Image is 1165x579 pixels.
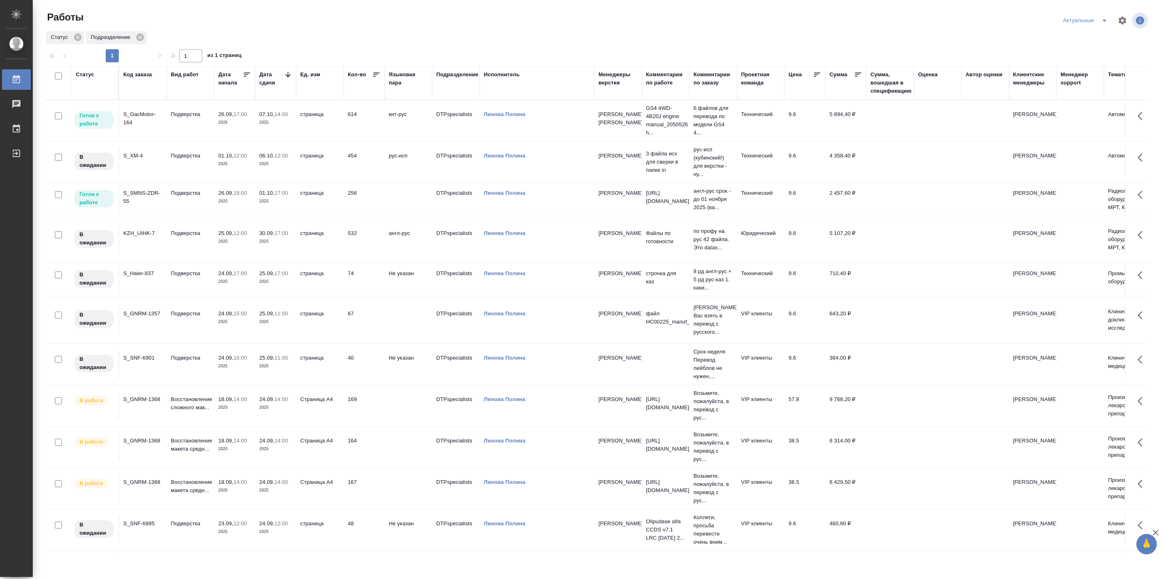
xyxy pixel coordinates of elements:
td: 9.6 [784,515,825,544]
p: 16:00 [233,355,247,361]
div: Исполнитель назначен, приступать к работе пока рано [74,269,114,289]
span: из 1 страниц [207,50,242,62]
p: [URL][DOMAIN_NAME].. [646,395,685,412]
div: Исполнитель назначен, приступать к работе пока рано [74,354,114,373]
td: 164 [344,433,385,461]
div: Исполнитель выполняет работу [74,478,114,489]
td: [PERSON_NAME] [1009,185,1056,214]
p: 14:00 [274,438,288,444]
div: Дата начала [218,71,243,87]
p: В работе [79,438,103,446]
p: 14:00 [274,479,288,485]
p: 24.09, [218,355,233,361]
a: Линова Полина [484,479,526,485]
div: Менеджер support [1061,71,1100,87]
td: 40 [344,350,385,378]
td: 6 314,00 ₽ [825,433,866,461]
p: [PERSON_NAME] [598,437,638,445]
td: VIP клиенты [737,391,784,420]
td: 532 [344,225,385,254]
p: 2025 [259,197,292,205]
button: Здесь прячутся важные кнопки [1133,305,1152,325]
div: Сумма [830,71,847,79]
p: Olipudase alfa CCDS v7.1 LRC [DATE] 2... [646,517,685,542]
p: [PERSON_NAME] [598,395,638,403]
p: 2025 [218,486,251,495]
p: Производство лекарственных препаратов [1108,476,1147,501]
td: страница [296,305,344,334]
td: страница [296,148,344,176]
td: DTPspecialists [432,474,480,503]
p: 14:00 [233,438,247,444]
p: 2025 [218,237,251,246]
p: Производство лекарственных препаратов [1108,435,1147,459]
p: Подверстка [171,269,210,278]
p: 2025 [259,528,292,536]
td: 67 [344,305,385,334]
a: Линова Полина [484,396,526,402]
button: Здесь прячутся важные кнопки [1133,515,1152,535]
p: 24.09, [259,520,274,527]
td: 48 [344,515,385,544]
p: 24.09, [259,396,274,402]
p: 18.09, [218,438,233,444]
div: Комментарии по заказу [694,71,733,87]
p: 2025 [218,362,251,370]
div: S_GNRM-1368 [123,478,163,486]
p: [PERSON_NAME] [598,520,638,528]
td: страница [296,265,344,294]
p: 2025 [259,445,292,453]
p: [PERSON_NAME], [PERSON_NAME] [598,110,638,127]
div: Исполнитель выполняет работу [74,437,114,448]
span: Настроить таблицу [1113,11,1132,30]
td: [PERSON_NAME] [1009,305,1056,334]
div: Исполнитель может приступить к работе [74,189,114,208]
td: страница [296,350,344,378]
td: 6 429,50 ₽ [825,474,866,503]
div: Подразделение [436,71,478,79]
button: Здесь прячутся важные кнопки [1133,265,1152,285]
button: Здесь прячутся важные кнопки [1133,106,1152,126]
p: [PERSON_NAME] [598,189,638,197]
p: Производство лекарственных препаратов [1108,393,1147,418]
p: Подверстка [171,229,210,237]
td: Страница А4 [296,391,344,420]
p: Статус [51,33,71,41]
button: Здесь прячутся важные кнопки [1133,391,1152,411]
a: Линова Полина [484,153,526,159]
p: В ожидании [79,355,109,372]
td: 9.6 [784,265,825,294]
td: VIP клиенты [737,350,784,378]
td: Не указан [385,265,432,294]
p: 3 файла исх для сверки в папке in [646,150,685,174]
p: Подразделение [91,33,133,41]
td: 256 [344,185,385,214]
td: [PERSON_NAME] [1009,433,1056,461]
div: S_GNRM-1368 [123,437,163,445]
td: [PERSON_NAME] [1009,148,1056,176]
div: Ед. изм [300,71,320,79]
p: Подверстка [171,152,210,160]
p: Восстановление макета средн... [171,478,210,495]
td: 9 768,20 ₽ [825,391,866,420]
a: Линова Полина [484,111,526,117]
p: 2025 [218,528,251,536]
td: [PERSON_NAME] [1009,474,1056,503]
p: по профу на рус 42 файла. Это datas... [694,227,733,252]
p: Клинические и доклинические исследования [1108,308,1147,332]
a: Линова Полина [484,438,526,444]
td: VIP клиенты [737,305,784,334]
div: S_Haier-837 [123,269,163,278]
span: Посмотреть информацию [1132,13,1149,28]
div: Исполнитель назначен, приступать к работе пока рано [74,520,114,539]
td: 5 894,40 ₽ [825,106,866,135]
p: Подверстка [171,310,210,318]
p: 14:00 [233,479,247,485]
div: Языковая пара [389,71,428,87]
td: [PERSON_NAME] [1009,350,1056,378]
p: 23.09, [218,520,233,527]
p: 2025 [259,119,292,127]
p: 25.09, [259,355,274,361]
td: 167 [344,474,385,503]
p: В работе [79,479,103,488]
